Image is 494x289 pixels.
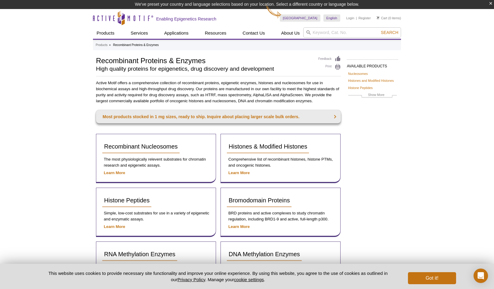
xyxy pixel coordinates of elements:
[266,5,282,19] img: Change Here
[381,30,398,35] span: Search
[102,140,180,153] a: Recombinant Nucleosomes
[348,78,394,83] a: Histones and Modified Histones
[377,14,401,22] li: (0 items)
[178,277,205,282] a: Privacy Policy
[234,277,264,282] button: cookie settings
[228,171,250,175] a: Learn More
[104,171,125,175] a: Learn More
[96,110,341,123] a: Most products stocked in 1 mg sizes, ready to ship. Inquire about placing larger scale bulk orders.
[104,143,178,150] span: Recombinant Nucleosomes
[377,16,379,19] img: Your Cart
[318,64,341,70] a: Print
[113,43,159,47] li: Recombinant Proteins & Enzymes
[104,224,125,229] a: Learn More
[348,92,397,99] a: Show More
[127,27,152,39] a: Services
[104,251,175,257] span: RNA Methylation Enzymes
[156,16,216,22] h2: Enabling Epigenetics Research
[102,210,210,222] p: Simple, low-cost substrates for use in a variety of epigenetic and enzymatic assays.
[227,210,334,222] p: BRD proteins and active complexes to study chromatin regulation, including BRD1-9 and active, ful...
[109,43,111,47] li: »
[379,30,400,35] button: Search
[347,59,398,70] h2: AVAILABLE PRODUCTS
[227,156,334,168] p: Comprehensive list of recombinant histones, histone PTMs, and oncogenic histones.
[278,27,304,39] a: About Us
[280,14,320,22] a: [GEOGRAPHIC_DATA]
[227,248,302,261] a: DNA Methylation Enzymes
[96,66,312,72] h2: High quality proteins for epigenetics, drug discovery and development
[96,42,107,48] a: Products
[323,14,340,22] a: English
[229,143,307,150] span: Histones & Modified Histones
[227,140,309,153] a: Histones & Modified Histones
[348,85,373,91] a: Histone Peptides
[102,194,151,207] a: Histone Peptides
[38,270,398,283] p: This website uses cookies to provide necessary site functionality and improve your online experie...
[96,56,312,65] h1: Recombinant Proteins & Enzymes
[104,197,150,204] span: Histone Peptides
[229,251,300,257] span: DNA Methylation Enzymes
[346,16,354,20] a: Login
[201,27,230,39] a: Resources
[377,16,387,20] a: Cart
[102,156,210,168] p: The most physiologically relevent substrates for chromatin research and epigenetic assays.
[474,269,488,283] div: Open Intercom Messenger
[348,71,368,76] a: Nucleosomes
[102,248,177,261] a: RNA Methylation Enzymes
[239,27,268,39] a: Contact Us
[318,56,341,62] a: Feedback
[228,224,250,229] a: Learn More
[227,194,292,207] a: Bromodomain Proteins
[93,27,118,39] a: Products
[358,16,371,20] a: Register
[161,27,192,39] a: Applications
[356,14,357,22] li: |
[303,27,401,38] input: Keyword, Cat. No.
[408,272,456,284] button: Got it!
[229,197,290,204] span: Bromodomain Proteins
[96,80,341,104] p: Active Motif offers a comprehensive collection of recombinant proteins, epigenetic enzymes, histo...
